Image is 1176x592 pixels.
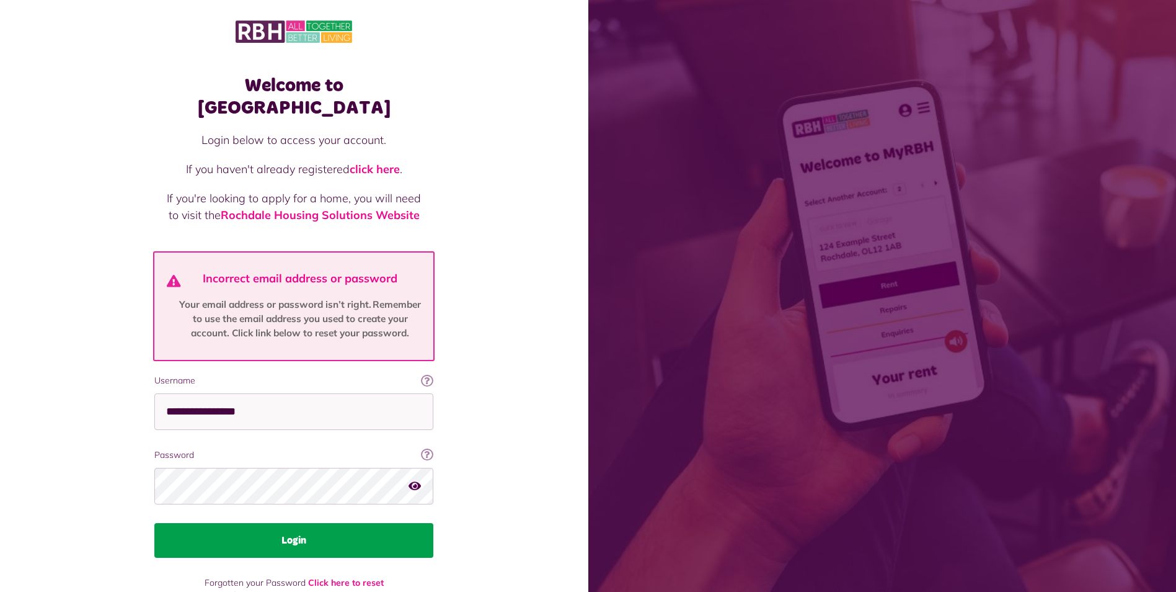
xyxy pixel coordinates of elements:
[154,449,433,462] label: Password
[167,132,421,148] p: Login below to access your account.
[174,298,427,341] p: Your email address or password isn’t right. Remember to use the email address you used to create ...
[154,374,433,387] label: Username
[308,577,384,588] a: Click here to reset
[174,272,427,285] h4: Incorrect email address or password
[167,161,421,177] p: If you haven't already registered .
[205,577,306,588] span: Forgotten your Password
[167,190,421,223] p: If you're looking to apply for a home, you will need to visit the
[154,74,433,119] h1: Welcome to [GEOGRAPHIC_DATA]
[236,19,352,45] img: MyRBH
[350,162,400,176] a: click here
[154,523,433,558] button: Login
[221,208,420,222] a: Rochdale Housing Solutions Website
